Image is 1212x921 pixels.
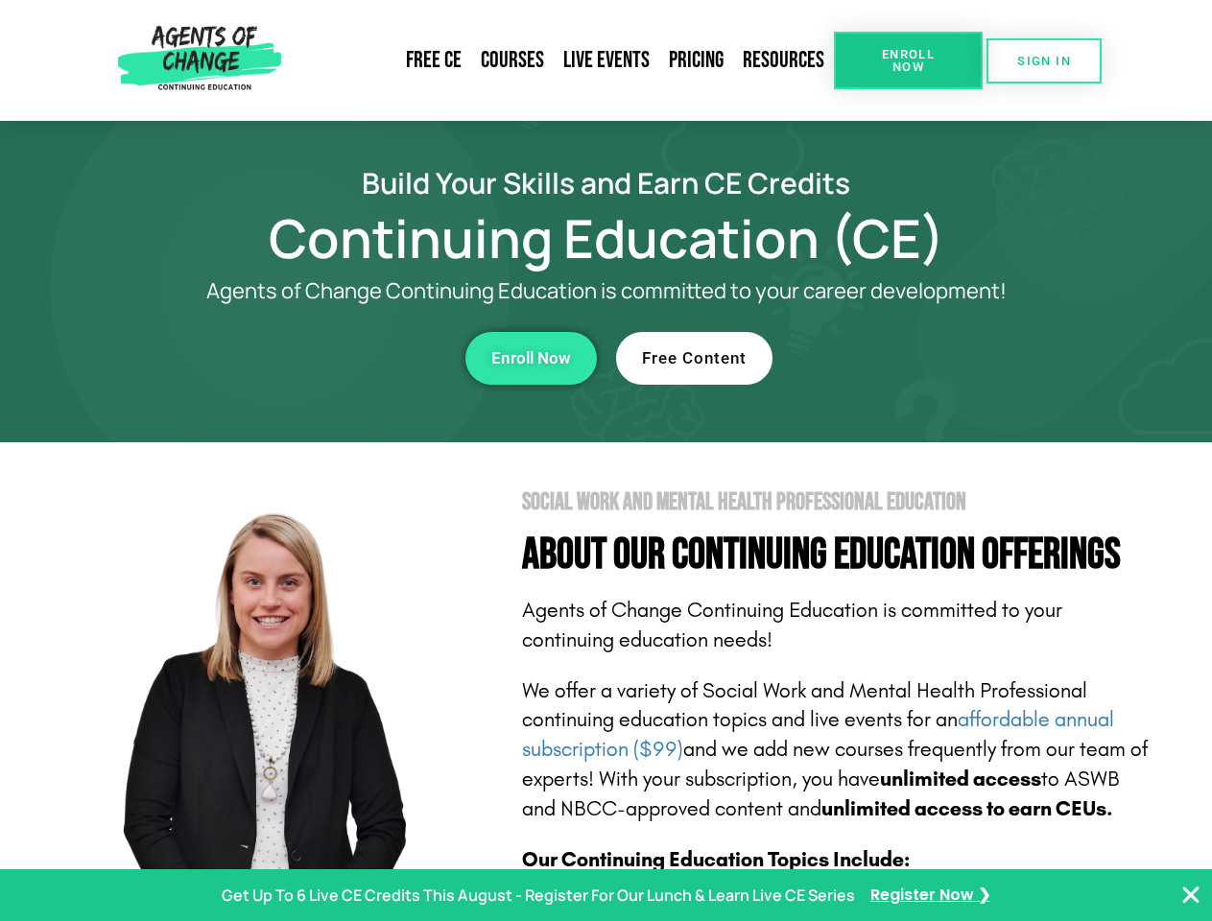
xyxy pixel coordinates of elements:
[522,490,1153,514] h2: Social Work and Mental Health Professional Education
[522,598,1062,652] span: Agents of Change Continuing Education is committed to your continuing education needs!
[136,279,1077,303] p: Agents of Change Continuing Education is committed to your career development!
[289,38,834,83] nav: Menu
[733,38,834,83] a: Resources
[396,38,471,83] a: Free CE
[870,882,990,909] a: Register Now ❯
[880,767,1041,791] b: unlimited access
[642,350,747,366] span: Free Content
[834,32,983,89] a: Enroll Now
[1179,884,1202,907] button: Close Banner
[522,533,1153,577] h4: About Our Continuing Education Offerings
[821,796,1113,821] b: unlimited access to earn CEUs.
[222,882,855,909] p: Get Up To 6 Live CE Credits This August - Register For Our Lunch & Learn Live CE Series
[986,38,1102,83] a: SIGN IN
[59,169,1153,197] h2: Build Your Skills and Earn CE Credits
[522,847,910,872] b: Our Continuing Education Topics Include:
[522,676,1153,824] p: We offer a variety of Social Work and Mental Health Professional continuing education topics and ...
[465,332,597,385] a: Enroll Now
[659,38,733,83] a: Pricing
[616,332,772,385] a: Free Content
[865,48,952,73] span: Enroll Now
[554,38,659,83] a: Live Events
[1017,55,1071,67] span: SIGN IN
[491,350,571,366] span: Enroll Now
[471,38,554,83] a: Courses
[59,216,1153,260] h1: Continuing Education (CE)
